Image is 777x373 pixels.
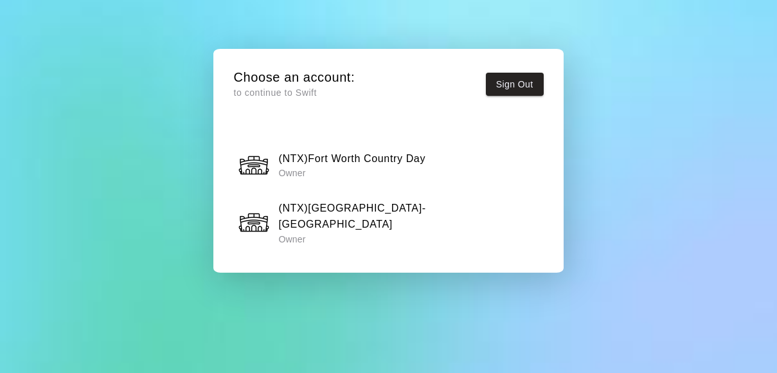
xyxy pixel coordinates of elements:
[278,233,539,246] p: Owner
[233,196,543,250] button: (NTX)Fort Worth-Central(NTX)[GEOGRAPHIC_DATA]-[GEOGRAPHIC_DATA] Owner
[278,167,425,179] p: Owner
[278,200,539,233] h6: (NTX)[GEOGRAPHIC_DATA]-[GEOGRAPHIC_DATA]
[486,73,544,96] button: Sign Out
[233,145,543,185] button: (NTX)Fort Worth Country Day(NTX)Fort Worth Country Day Owner
[278,266,371,283] h6: (NTX) Trophy Club
[233,69,355,86] h5: Choose an account:
[238,264,270,296] img: (NTX) Trophy Club
[238,206,270,239] img: (NTX)Fort Worth-Central
[278,150,425,167] h6: (NTX)Fort Worth Country Day
[233,86,355,100] p: to continue to Swift
[233,260,543,301] button: (NTX) Trophy Club(NTX) Trophy Club
[238,149,270,181] img: (NTX)Fort Worth Country Day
